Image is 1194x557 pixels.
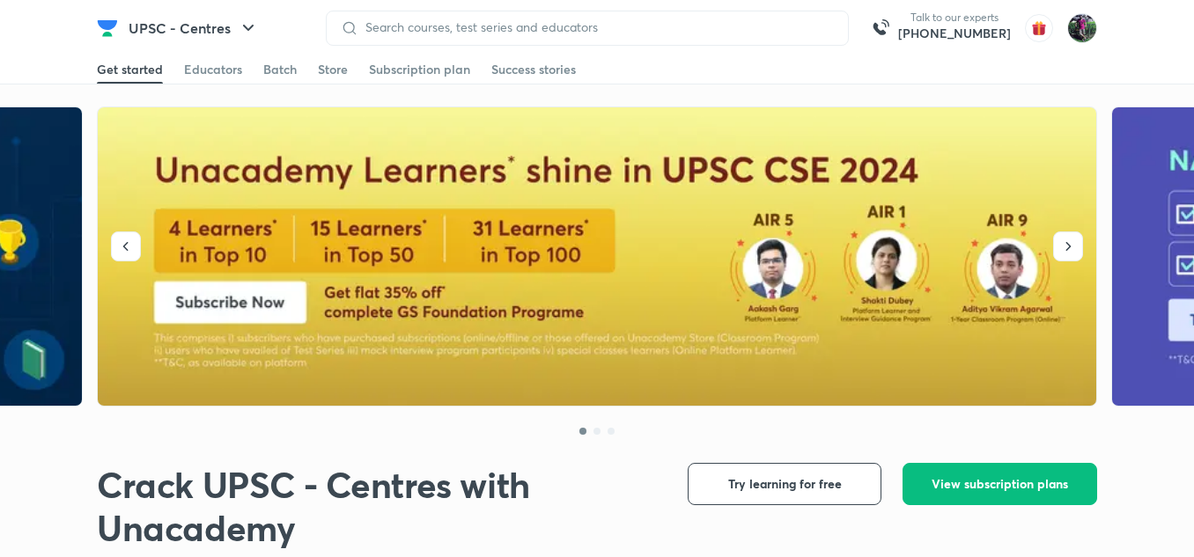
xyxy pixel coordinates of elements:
[898,25,1011,42] a: [PHONE_NUMBER]
[97,463,660,549] h1: Crack UPSC - Centres with Unacademy
[728,475,842,493] span: Try learning for free
[369,61,470,78] div: Subscription plan
[1025,14,1053,42] img: avatar
[318,61,348,78] div: Store
[318,55,348,84] a: Store
[1067,13,1097,43] img: Ravishekhar Kumar
[358,20,834,34] input: Search courses, test series and educators
[118,11,269,46] button: UPSC - Centres
[903,463,1097,505] button: View subscription plans
[263,61,297,78] div: Batch
[932,475,1068,493] span: View subscription plans
[898,11,1011,25] p: Talk to our experts
[97,61,163,78] div: Get started
[863,11,898,46] img: call-us
[97,55,163,84] a: Get started
[491,61,576,78] div: Success stories
[184,55,242,84] a: Educators
[369,55,470,84] a: Subscription plan
[491,55,576,84] a: Success stories
[688,463,881,505] button: Try learning for free
[263,55,297,84] a: Batch
[184,61,242,78] div: Educators
[97,18,118,39] img: Company Logo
